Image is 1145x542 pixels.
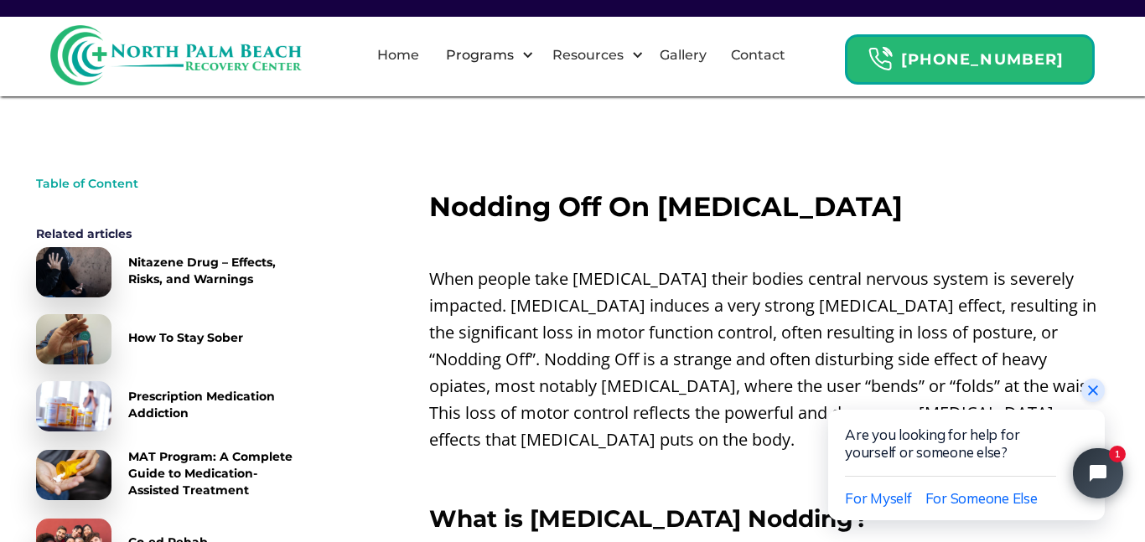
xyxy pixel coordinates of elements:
p: ‍ [429,230,1109,257]
a: Header Calendar Icons[PHONE_NUMBER] [845,26,1095,85]
a: Nitazene Drug – Effects, Risks, and Warnings [36,247,304,297]
a: Gallery [650,28,717,82]
p: ‍ [429,462,1109,488]
div: Prescription Medication Addiction [128,388,304,421]
div: Resources [538,28,648,82]
div: MAT Program: A Complete Guide to Medication-Assisted Treatment [128,448,304,498]
div: Programs [442,45,518,65]
a: How To Stay Sober [36,314,304,364]
strong: [PHONE_NUMBER] [901,50,1064,69]
iframe: Tidio Chat [793,356,1145,542]
div: Related articles [36,225,304,242]
a: Prescription Medication Addiction [36,381,304,431]
div: Programs [432,28,538,82]
h2: Nodding Off On [MEDICAL_DATA] [429,192,1109,222]
img: Header Calendar Icons [868,46,893,72]
a: Home [367,28,429,82]
div: How To Stay Sober [128,329,243,346]
div: Nitazene Drug – Effects, Risks, and Warnings [128,254,304,287]
a: MAT Program: A Complete Guide to Medication-Assisted Treatment [36,448,304,502]
p: When people take [MEDICAL_DATA] their bodies central nervous system is severely impacted. [MEDICA... [429,266,1109,453]
a: Contact [721,28,795,82]
div: Resources [548,45,628,65]
div: Table of Content [36,175,304,192]
strong: What is [MEDICAL_DATA] Nodding? [429,504,868,533]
